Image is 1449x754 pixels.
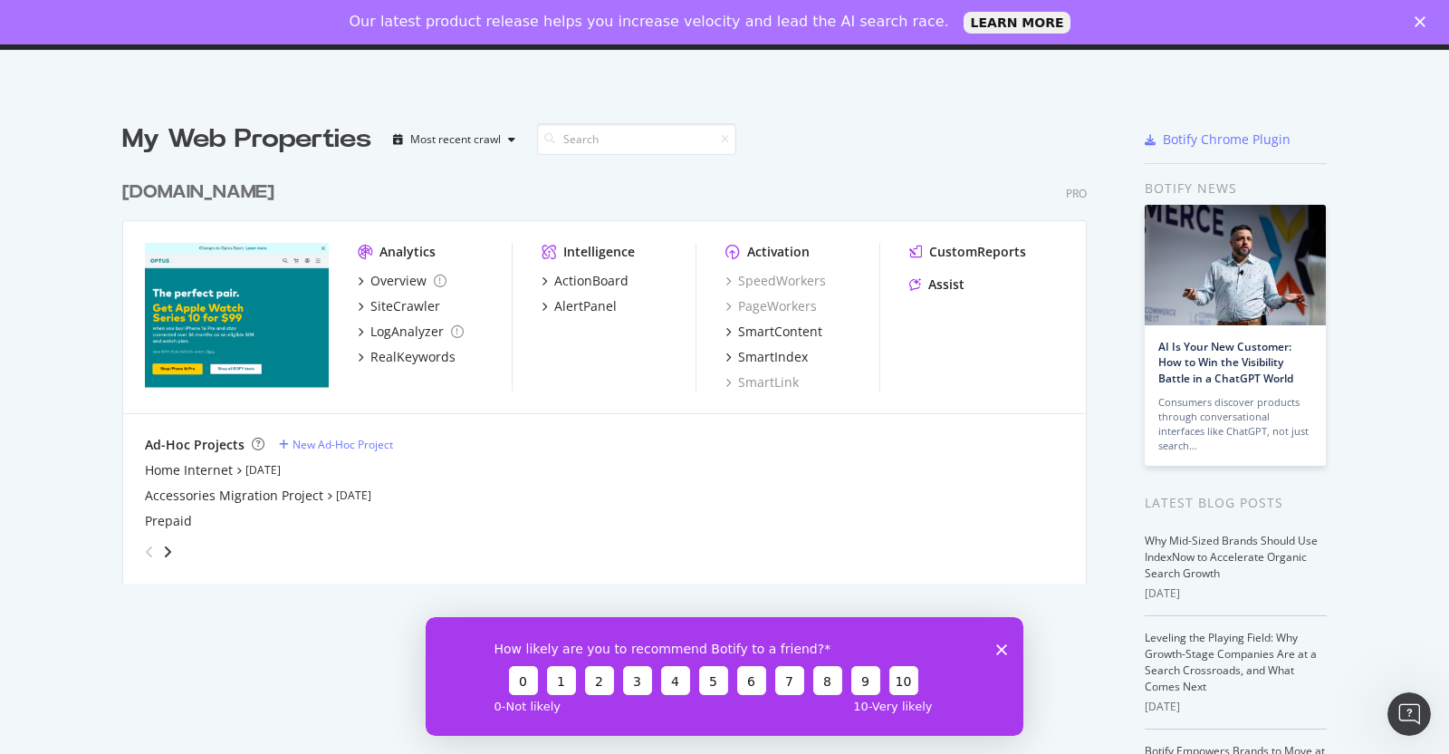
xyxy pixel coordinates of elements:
[145,487,323,505] a: Accessories Migration Project
[245,462,281,478] a: [DATE]
[410,134,501,145] div: Most recent crawl
[542,297,617,315] a: AlertPanel
[379,243,436,261] div: Analytics
[426,617,1023,736] iframe: Survey from Botify
[370,297,440,315] div: SiteCrawler
[1145,493,1327,513] div: Latest Blog Posts
[747,243,810,261] div: Activation
[122,179,274,206] div: [DOMAIN_NAME]
[1145,630,1317,694] a: Leveling the Playing Field: Why Growth-Stage Companies Are at a Search Crossroads, and What Comes...
[537,123,736,155] input: Search
[122,121,371,158] div: My Web Properties
[161,543,174,561] div: angle-right
[554,272,629,290] div: ActionBoard
[928,275,964,294] div: Assist
[358,348,456,366] a: RealKeywords
[554,297,617,315] div: AlertPanel
[725,323,822,341] a: SmartContent
[1415,16,1433,27] div: Close
[1145,130,1291,149] a: Botify Chrome Plugin
[1158,339,1293,385] a: AI Is Your New Customer: How to Win the Visibility Battle in a ChatGPT World
[1145,179,1327,198] div: Botify news
[370,272,427,290] div: Overview
[725,272,826,290] a: SpeedWorkers
[145,243,329,390] img: optus.com.au
[138,537,161,566] div: angle-left
[370,348,456,366] div: RealKeywords
[1387,692,1431,736] iframe: Intercom live chat
[1145,699,1327,715] div: [DATE]
[725,373,799,391] a: SmartLink
[358,323,464,341] a: LogAnalyzer
[358,297,440,315] a: SiteCrawler
[725,348,808,366] a: SmartIndex
[563,243,635,261] div: Intelligence
[964,12,1071,34] a: LEARN MORE
[1163,130,1291,149] div: Botify Chrome Plugin
[929,243,1026,261] div: CustomReports
[1145,205,1326,325] img: AI Is Your New Customer: How to Win the Visibility Battle in a ChatGPT World
[145,461,233,479] a: Home Internet
[738,348,808,366] div: SmartIndex
[279,437,393,452] a: New Ad-Hoc Project
[1145,585,1327,602] div: [DATE]
[336,488,371,503] a: [DATE]
[122,179,282,206] a: [DOMAIN_NAME]
[145,436,245,454] div: Ad-Hoc Projects
[1158,395,1312,453] div: Consumers discover products through conversational interfaces like ChatGPT, not just search…
[1066,186,1087,201] div: Pro
[386,125,523,154] button: Most recent crawl
[145,512,192,530] a: Prepaid
[370,323,444,341] div: LogAnalyzer
[738,323,822,341] div: SmartContent
[350,13,949,31] div: Our latest product release helps you increase velocity and lead the AI search race.
[1145,533,1318,581] a: Why Mid-Sized Brands Should Use IndexNow to Accelerate Organic Search Growth
[909,275,964,294] a: Assist
[725,297,817,315] a: PageWorkers
[909,243,1026,261] a: CustomReports
[358,272,446,290] a: Overview
[122,158,1101,584] div: grid
[542,272,629,290] a: ActionBoard
[293,437,393,452] div: New Ad-Hoc Project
